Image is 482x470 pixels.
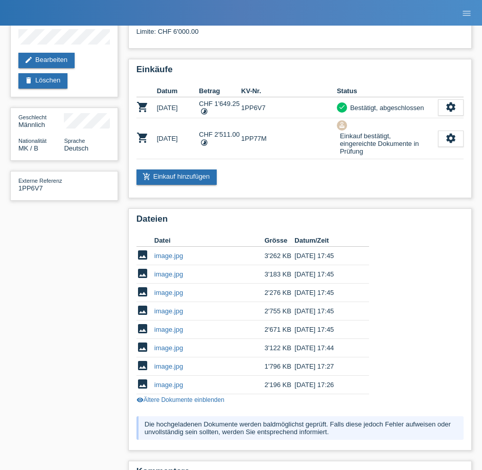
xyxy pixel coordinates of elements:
a: image.jpg [154,289,183,296]
td: [DATE] [157,97,199,118]
i: image [136,359,149,372]
td: CHF 2'511.00 [199,118,241,159]
th: KV-Nr. [241,85,337,97]
h2: Dateien [136,214,464,229]
span: Geschlecht [18,114,47,120]
div: Die Kreditfähigkeitsprüfung war erfolgreich. Limite: CHF 6'000.00 [136,12,464,43]
i: image [136,286,149,298]
th: Status [337,85,438,97]
th: Datei [154,234,265,247]
a: image.jpg [154,252,183,260]
a: image.jpg [154,381,183,389]
a: image.jpg [154,326,183,333]
i: image [136,341,149,353]
div: Einkauf bestätigt, eingereichte Dokumente in Prüfung [337,131,438,157]
i: image [136,267,149,280]
td: 1PP6V7 [241,97,337,118]
i: POSP00028399 [136,132,149,144]
a: editBearbeiten [18,53,75,68]
span: Nationalität [18,138,47,144]
td: 1PP77M [241,118,337,159]
i: delete [25,76,33,84]
td: 1'796 KB [264,357,294,376]
th: Grösse [264,234,294,247]
span: Deutsch [64,144,88,152]
a: image.jpg [154,362,183,370]
a: image.jpg [154,344,183,352]
td: [DATE] [157,118,199,159]
td: [DATE] 17:44 [294,339,355,357]
span: Sprache [64,138,85,144]
i: check [338,103,346,111]
td: 3'262 KB [264,247,294,265]
i: visibility [136,396,144,403]
h2: Einkäufe [136,65,464,80]
i: image [136,304,149,316]
td: 2'196 KB [264,376,294,394]
i: settings [445,133,456,144]
i: image [136,249,149,261]
td: [DATE] 17:27 [294,357,355,376]
td: [DATE] 17:45 [294,284,355,302]
div: Die hochgeladenen Dokumente werden baldmöglichst geprüft. Falls diese jedoch Fehler aufweisen ode... [136,416,464,440]
td: 2'755 KB [264,302,294,321]
i: image [136,323,149,335]
td: 3'122 KB [264,339,294,357]
div: Männlich [18,113,64,129]
i: menu [462,8,472,18]
a: deleteLöschen [18,73,67,89]
a: image.jpg [154,307,183,315]
td: [DATE] 17:45 [294,265,355,284]
td: [DATE] 17:45 [294,302,355,321]
a: visibilityÄltere Dokumente einblenden [136,396,224,403]
span: Mazedonien / B / 04.07.2020 [18,144,38,152]
div: 1PP6V7 [18,177,64,192]
i: settings [445,101,456,113]
td: [DATE] 17:45 [294,321,355,339]
i: image [136,378,149,390]
i: Fixe Raten - Zinsübernahme durch Kunde (24 Raten) [200,108,208,115]
span: Externe Referenz [18,178,62,184]
i: edit [25,56,33,64]
td: 2'671 KB [264,321,294,339]
td: [DATE] 17:26 [294,376,355,394]
a: add_shopping_cartEinkauf hinzufügen [136,169,217,185]
i: add_shopping_cart [143,173,151,181]
div: Bestätigt, abgeschlossen [347,102,424,113]
td: CHF 1'649.25 [199,97,241,118]
a: image.jpg [154,270,183,278]
th: Datum [157,85,199,97]
td: 3'183 KB [264,265,294,284]
a: menu [456,10,477,16]
i: approval [338,121,346,129]
i: timelapse [200,139,208,146]
th: Betrag [199,85,241,97]
td: [DATE] 17:45 [294,247,355,265]
th: Datum/Zeit [294,234,355,247]
td: 2'276 KB [264,284,294,302]
i: POSP00026806 [136,101,149,113]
